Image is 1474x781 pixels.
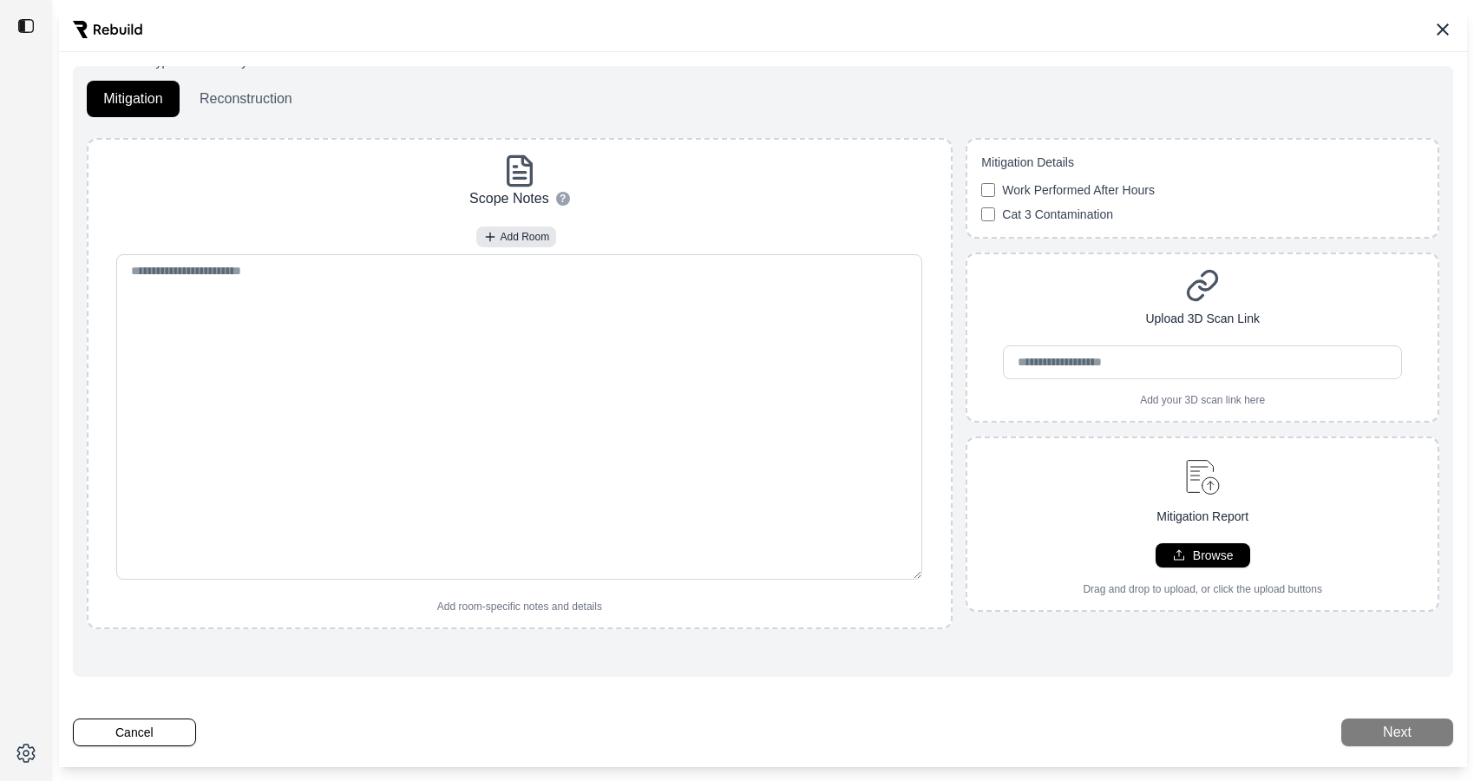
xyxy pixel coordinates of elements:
p: Add room-specific notes and details [437,600,602,614]
p: Mitigation Details [981,154,1424,171]
button: Cancel [73,719,196,746]
button: Reconstruction [183,81,309,117]
p: Scope Notes [469,188,549,209]
button: Add Room [476,226,557,247]
img: upload-document.svg [1178,452,1228,501]
span: ? [560,192,566,206]
p: Browse [1193,547,1234,564]
button: Mitigation [87,81,180,117]
p: Drag and drop to upload, or click the upload buttons [1083,582,1322,596]
p: Mitigation Report [1156,508,1248,526]
span: Cat 3 Contamination [1002,206,1113,223]
span: Work Performed After Hours [1002,181,1155,199]
img: toggle sidebar [17,17,35,35]
button: Browse [1156,543,1250,568]
img: Rebuild [73,21,142,38]
p: Add your 3D scan link here [1140,393,1265,407]
span: Add Room [501,230,550,244]
p: Upload 3D Scan Link [1145,310,1260,328]
input: Work Performed After Hours [981,183,995,197]
input: Cat 3 Contamination [981,207,995,221]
